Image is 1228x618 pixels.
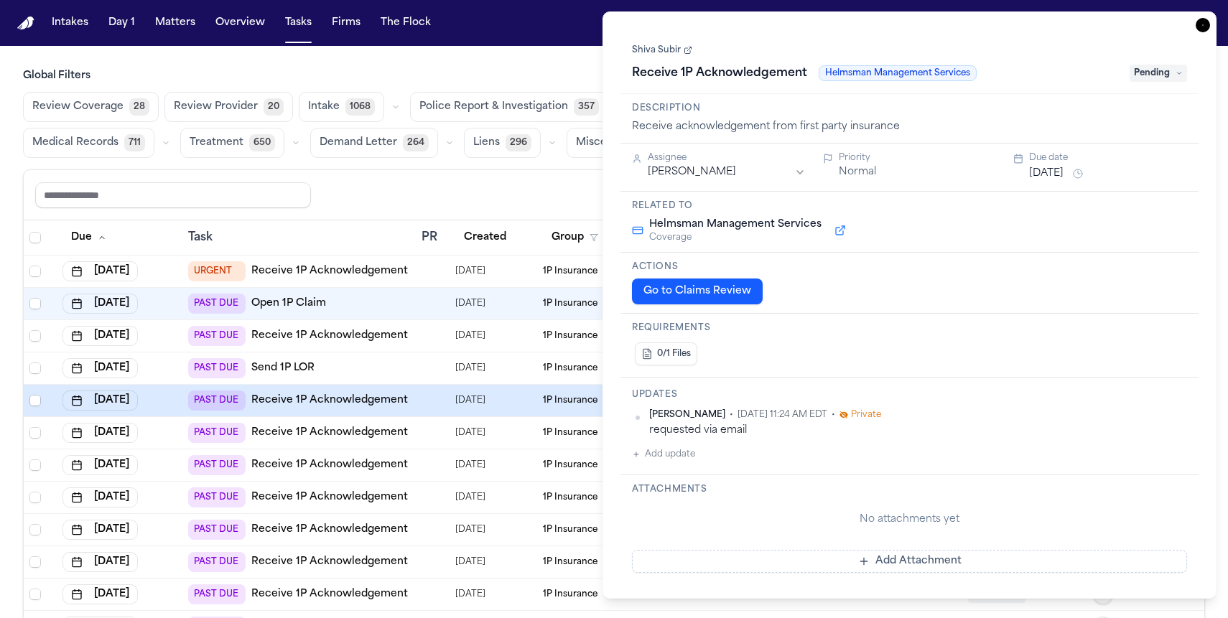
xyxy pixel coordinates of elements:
[320,136,397,150] span: Demand Letter
[632,389,1187,401] h3: Updates
[574,98,599,116] span: 357
[632,45,692,56] a: Shiva Subir
[129,98,149,116] span: 28
[635,342,697,365] button: 0/1 Files
[32,136,118,150] span: Medical Records
[23,92,159,122] button: Review Coverage28
[632,103,1187,114] h3: Description
[103,10,141,36] button: Day 1
[1029,167,1064,181] button: [DATE]
[164,92,293,122] button: Review Provider20
[632,278,763,304] button: Go to Claims Review
[174,100,258,114] span: Review Provider
[632,120,1187,134] div: Receive acknowledgement from first party insurance
[310,128,438,158] button: Demand Letter264
[506,134,531,151] span: 296
[567,128,693,158] button: Miscellaneous1078
[832,409,835,421] span: •
[839,165,876,179] button: Normal
[626,62,813,85] h1: Receive 1P Acknowledgement
[190,136,243,150] span: Treatment
[419,100,568,114] span: Police Report & Investigation
[632,512,1187,527] div: No attachments yet
[632,484,1187,495] h3: Attachments
[738,409,827,421] span: [DATE] 11:24 AM EDT
[279,10,317,36] button: Tasks
[649,409,725,421] span: [PERSON_NAME]
[308,100,340,114] span: Intake
[210,10,271,36] button: Overview
[403,134,429,151] span: 264
[839,152,997,164] div: Priority
[851,409,881,421] span: Private
[632,200,1187,212] h3: Related to
[326,10,366,36] button: Firms
[632,446,695,463] button: Add update
[1029,152,1187,164] div: Due date
[264,98,284,116] span: 20
[149,10,201,36] button: Matters
[17,17,34,30] a: Home
[632,550,1187,573] button: Add Attachment
[1130,65,1187,82] span: Pending
[632,261,1187,273] h3: Actions
[473,136,500,150] span: Liens
[632,322,1187,334] h3: Requirements
[180,128,284,158] button: Treatment650
[23,128,154,158] button: Medical Records711
[345,98,375,116] span: 1068
[410,92,608,122] button: Police Report & Investigation357
[649,423,1187,437] div: requested via email
[299,92,384,122] button: Intake1068
[576,136,649,150] span: Miscellaneous
[17,17,34,30] img: Finch Logo
[657,348,691,360] span: 0/1 Files
[23,69,1205,83] h3: Global Filters
[649,232,822,243] span: Coverage
[46,10,94,36] button: Intakes
[464,128,541,158] button: Liens296
[1069,165,1087,182] button: Snooze task
[648,152,806,164] div: Assignee
[730,409,733,421] span: •
[649,217,822,232] span: Helmsman Management Services
[249,134,275,151] span: 650
[32,100,124,114] span: Review Coverage
[819,65,977,81] span: Helmsman Management Services
[375,10,437,36] button: The Flock
[124,134,145,151] span: 711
